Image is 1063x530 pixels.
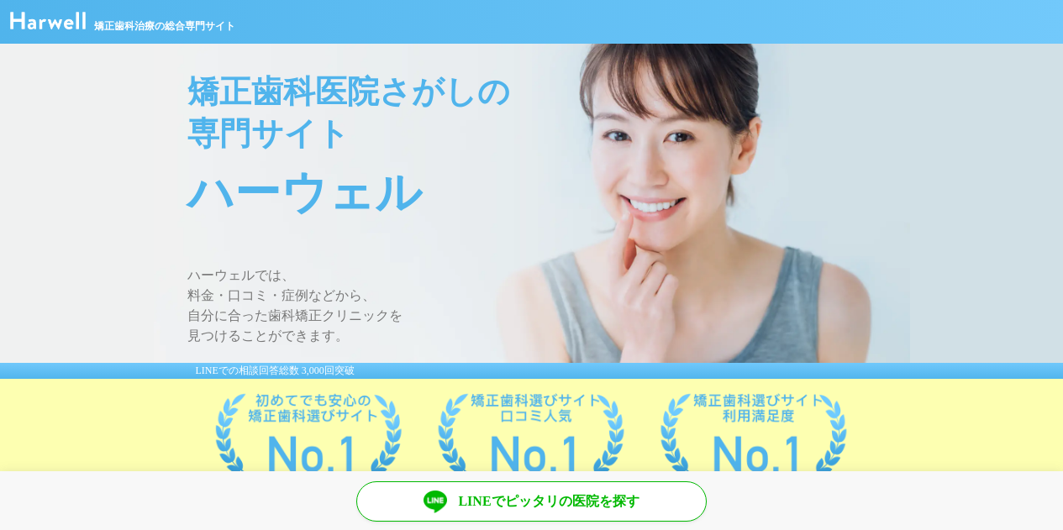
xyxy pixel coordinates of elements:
span: 矯正歯科医院さがしの [187,71,910,113]
div: LINEでの相談回答総数 3,000回突破 [154,363,910,379]
span: 料金・口コミ・症例などから、 [187,286,910,306]
span: 見つけることができます。 [187,326,910,346]
span: 自分に合った歯科矯正クリニックを [187,306,910,326]
span: ハーウェルでは、 [187,265,910,286]
a: ハーウェル [10,18,86,32]
span: ハーウェル [187,155,910,232]
span: 矯正歯科治療の総合専門サイト [94,18,235,34]
a: LINEでピッタリの医院を探す [356,481,707,522]
img: ハーウェル [10,12,86,29]
span: 専門サイト [187,113,910,155]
